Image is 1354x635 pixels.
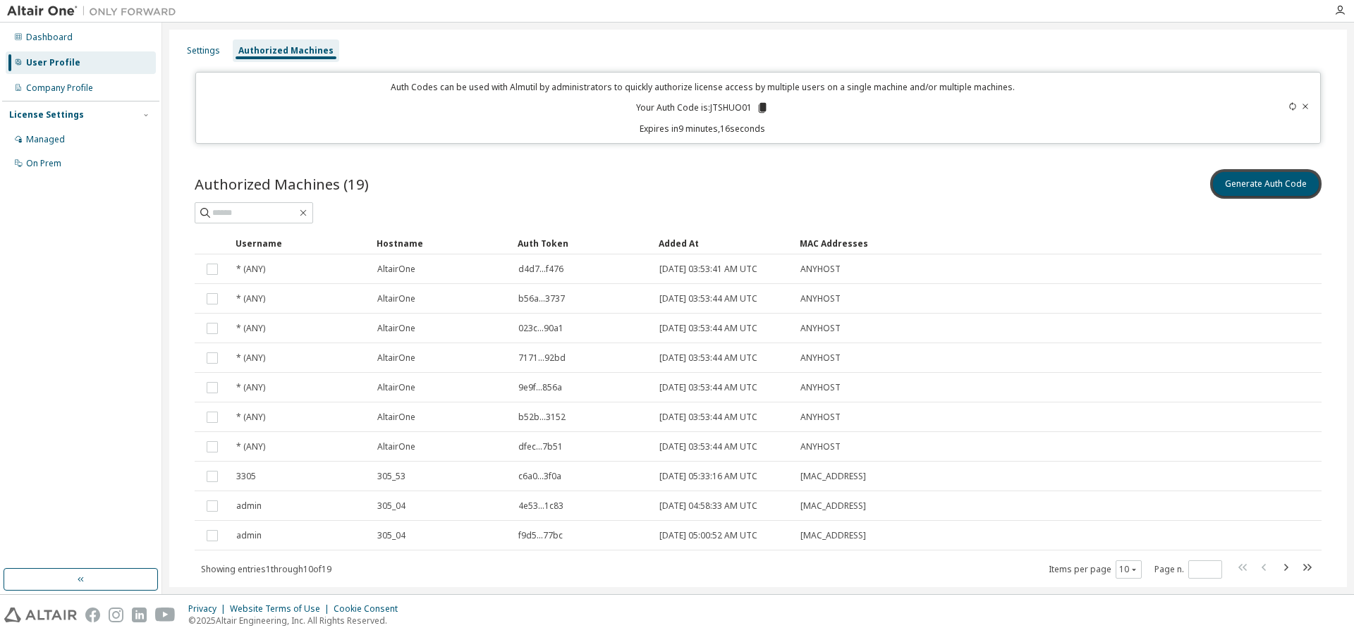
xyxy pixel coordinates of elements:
span: 4e53...1c83 [518,500,563,512]
div: On Prem [26,158,61,169]
span: [DATE] 03:53:44 AM UTC [659,441,757,452]
div: MAC Addresses [800,232,1171,254]
span: ANYHOST [800,412,841,423]
span: * (ANY) [236,412,265,423]
button: Generate Auth Code [1213,172,1319,196]
span: 305_53 [377,471,405,482]
p: Expires in 9 minutes, 16 seconds [205,123,1202,135]
span: Showing entries 1 through 10 of 19 [201,563,331,575]
span: f9d5...77bc [518,530,563,541]
span: Page n. [1154,560,1222,579]
span: * (ANY) [236,441,265,452]
span: Authorized Machines (19) [195,174,369,194]
button: 10 [1119,564,1138,575]
img: Altair One [7,4,183,18]
div: Website Terms of Use [230,603,334,615]
span: ANYHOST [800,323,841,334]
span: [DATE] 03:53:44 AM UTC [659,323,757,334]
div: Cookie Consent [334,603,406,615]
span: [DATE] 03:53:44 AM UTC [659,412,757,423]
div: Settings [187,45,220,56]
span: b56a...3737 [518,293,565,304]
span: admin [236,500,262,512]
img: youtube.svg [155,608,176,622]
div: Auth Token [518,232,647,254]
div: License Settings [9,109,84,121]
span: AltairOne [377,323,415,334]
div: Username [236,232,365,254]
span: [DATE] 03:53:44 AM UTC [659,352,757,364]
div: User Profile [26,57,80,68]
span: * (ANY) [236,293,265,304]
img: altair_logo.svg [4,608,77,622]
span: * (ANY) [236,382,265,393]
span: 305_04 [377,530,405,541]
div: Company Profile [26,82,93,94]
span: * (ANY) [236,323,265,334]
p: © 2025 Altair Engineering, Inc. All Rights Reserved. [188,615,406,627]
span: [MAC_ADDRESS] [800,500,866,512]
span: ANYHOST [800,382,841,393]
div: Added At [659,232,788,254]
span: [DATE] 03:53:44 AM UTC [659,382,757,393]
span: AltairOne [377,293,415,304]
span: * (ANY) [236,264,265,275]
div: Hostname [377,232,506,254]
span: 305_04 [377,500,405,512]
span: 9e9f...856a [518,382,562,393]
span: [MAC_ADDRESS] [800,530,866,541]
span: ANYHOST [800,352,841,364]
span: ANYHOST [800,293,841,304]
img: linkedin.svg [132,608,147,622]
span: ANYHOST [800,441,841,452]
span: AltairOne [377,382,415,393]
span: 023c...90a1 [518,323,563,334]
span: AltairOne [377,412,415,423]
img: facebook.svg [85,608,100,622]
img: instagram.svg [109,608,123,622]
p: Auth Codes can be used with Almutil by administrators to quickly authorize license access by mult... [205,81,1202,93]
span: [DATE] 04:58:33 AM UTC [659,500,757,512]
span: Items per page [1049,560,1142,579]
span: [DATE] 05:00:52 AM UTC [659,530,757,541]
span: 7171...92bd [518,352,566,364]
span: AltairOne [377,441,415,452]
span: b52b...3152 [518,412,566,423]
span: c6a0...3f0a [518,471,561,482]
span: AltairOne [377,264,415,275]
span: dfec...7b51 [518,441,563,452]
span: admin [236,530,262,541]
span: [DATE] 03:53:44 AM UTC [659,293,757,304]
div: Authorized Machines [238,45,334,56]
span: AltairOne [377,352,415,364]
span: [MAC_ADDRESS] [800,471,866,482]
span: d4d7...f476 [518,264,563,275]
div: Dashboard [26,32,73,43]
div: Privacy [188,603,230,615]
p: Your Auth Code is: JTSHUO01 [636,101,769,114]
div: Managed [26,134,65,145]
span: 3305 [236,471,256,482]
span: [DATE] 05:33:16 AM UTC [659,471,757,482]
span: [DATE] 03:53:41 AM UTC [659,264,757,275]
span: * (ANY) [236,352,265,364]
span: ANYHOST [800,264,841,275]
